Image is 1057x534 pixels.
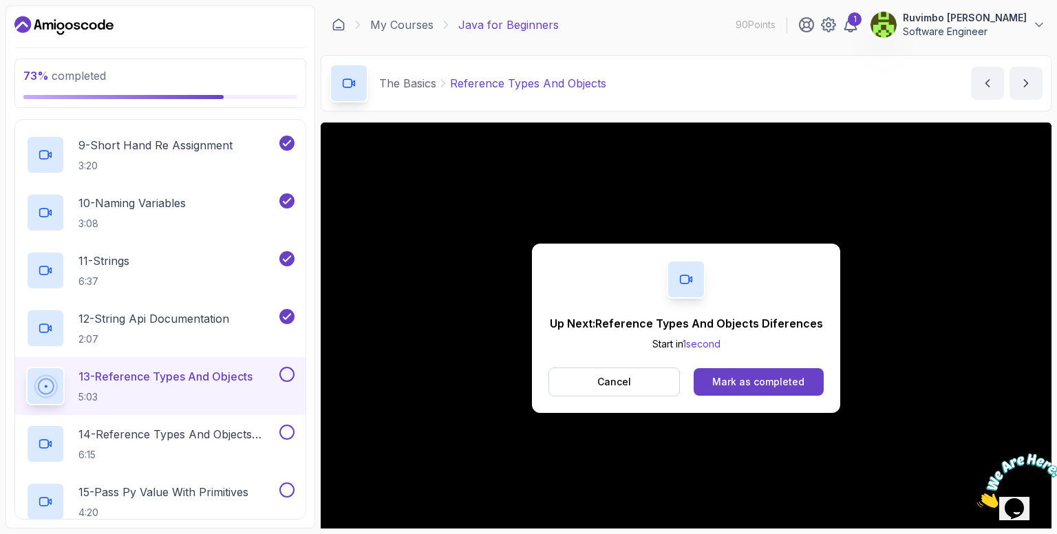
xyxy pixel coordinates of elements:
[1010,67,1043,100] button: next content
[6,6,91,60] img: Chat attention grabber
[26,251,295,290] button: 11-Strings6:37
[78,484,248,500] p: 15 - Pass Py Value With Primitives
[871,12,897,38] img: user profile image
[78,195,186,211] p: 10 - Naming Variables
[694,368,824,396] button: Mark as completed
[78,310,229,327] p: 12 - String Api Documentation
[903,11,1027,25] p: Ruvimbo [PERSON_NAME]
[6,6,11,17] span: 1
[26,136,295,174] button: 9-Short Hand Re Assignment3:20
[548,367,680,396] button: Cancel
[26,482,295,521] button: 15-Pass Py Value With Primitives4:20
[14,14,114,36] a: Dashboard
[78,390,253,404] p: 5:03
[23,69,106,83] span: completed
[78,137,233,153] p: 9 - Short Hand Re Assignment
[78,506,248,520] p: 4:20
[370,17,434,33] a: My Courses
[78,253,129,269] p: 11 - Strings
[550,315,823,332] p: Up Next: Reference Types And Objects Diferences
[870,11,1046,39] button: user profile imageRuvimbo [PERSON_NAME]Software Engineer
[26,193,295,232] button: 10-Naming Variables3:08
[26,309,295,348] button: 12-String Api Documentation2:07
[78,217,186,231] p: 3:08
[78,368,253,385] p: 13 - Reference Types And Objects
[903,25,1027,39] p: Software Engineer
[842,17,859,33] a: 1
[78,448,277,462] p: 6:15
[450,75,606,92] p: Reference Types And Objects
[972,448,1057,513] iframe: chat widget
[332,18,345,32] a: Dashboard
[78,426,277,442] p: 14 - Reference Types And Objects Diferences
[379,75,436,92] p: The Basics
[26,367,295,405] button: 13-Reference Types And Objects5:03
[458,17,559,33] p: Java for Beginners
[321,122,1051,533] iframe: 13 - Reference Types and Objects
[848,12,862,26] div: 1
[683,338,720,350] span: 1 second
[78,159,233,173] p: 3:20
[712,375,804,389] div: Mark as completed
[26,425,295,463] button: 14-Reference Types And Objects Diferences6:15
[78,275,129,288] p: 6:37
[78,332,229,346] p: 2:07
[23,69,49,83] span: 73 %
[971,67,1004,100] button: previous content
[736,18,776,32] p: 90 Points
[597,375,631,389] p: Cancel
[550,337,823,351] p: Start in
